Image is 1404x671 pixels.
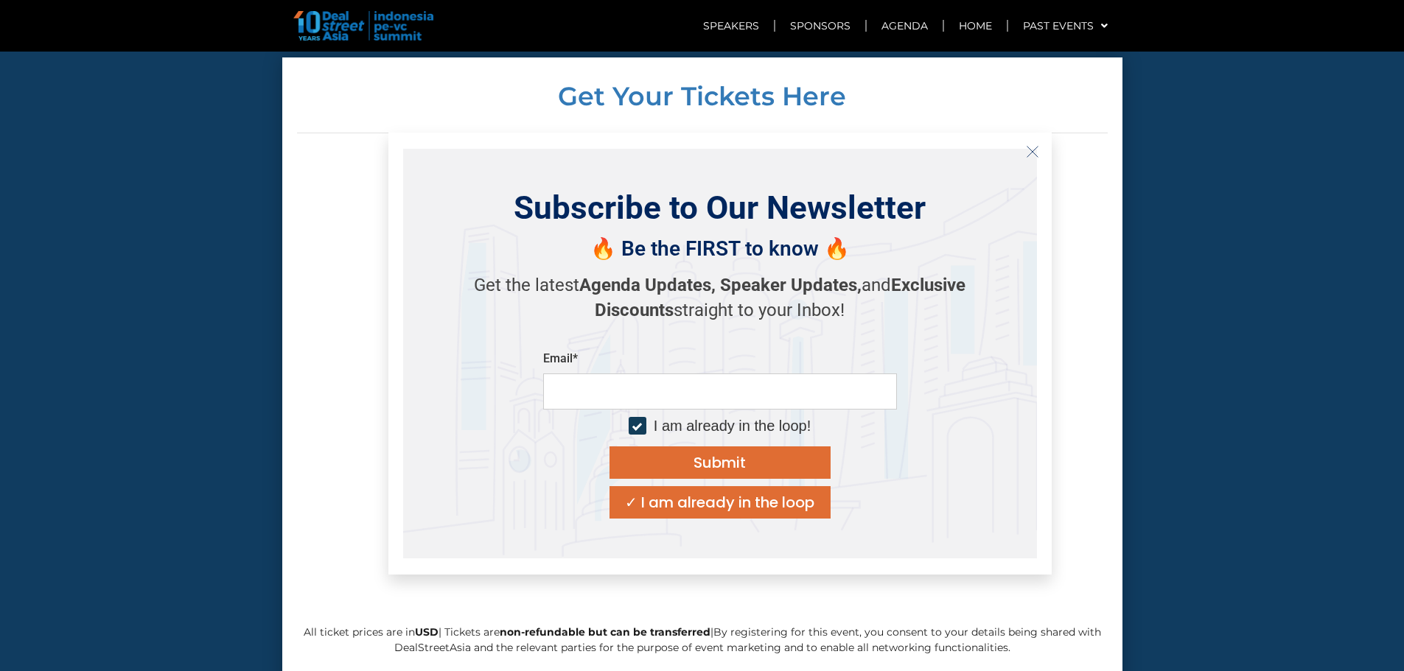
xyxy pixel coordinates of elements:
p: All ticket prices are in | Tickets are | [297,625,1108,656]
a: Home [944,9,1007,43]
a: Sponsors [775,9,865,43]
a: Speakers [688,9,774,43]
span: By registering for this event, you consent to your details being shared with DealStreetAsia and t... [394,625,1101,654]
h4: Get Your Tickets Here [297,83,1108,109]
a: Agenda [867,9,943,43]
a: Past Events [1008,9,1122,43]
b: USD [415,625,439,639]
b: non-refundable but can be transferred [500,625,710,639]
